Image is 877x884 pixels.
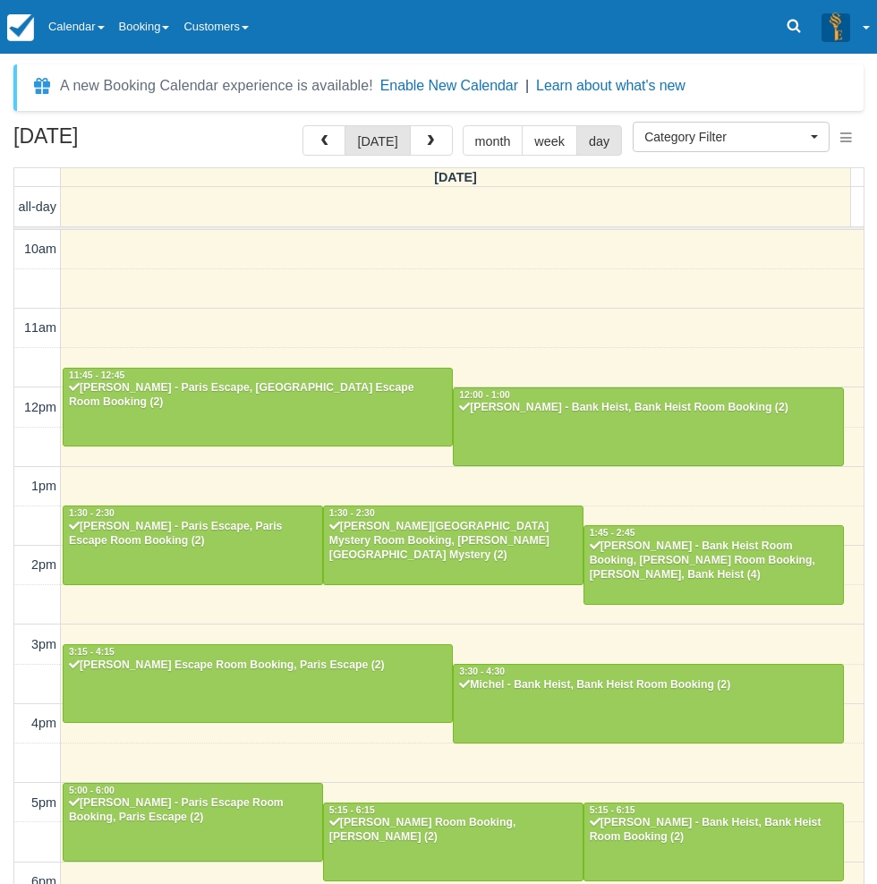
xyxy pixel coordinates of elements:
span: 11am [24,320,56,335]
button: week [522,125,577,156]
a: 1:30 - 2:30[PERSON_NAME] - Paris Escape, Paris Escape Room Booking (2) [63,506,323,584]
span: 12pm [24,400,56,414]
span: 10am [24,242,56,256]
a: 11:45 - 12:45[PERSON_NAME] - Paris Escape, [GEOGRAPHIC_DATA] Escape Room Booking (2) [63,368,453,446]
div: [PERSON_NAME] - Bank Heist Room Booking, [PERSON_NAME] Room Booking, [PERSON_NAME], Bank Heist (4) [589,540,839,582]
div: [PERSON_NAME] - Bank Heist, Bank Heist Room Booking (2) [589,816,839,845]
a: Learn about what's new [536,78,685,93]
span: 1:30 - 2:30 [329,508,375,518]
div: [PERSON_NAME] - Paris Escape, [GEOGRAPHIC_DATA] Escape Room Booking (2) [68,381,447,410]
div: [PERSON_NAME] - Paris Escape, Paris Escape Room Booking (2) [68,520,318,548]
button: Enable New Calendar [380,77,518,95]
a: 12:00 - 1:00[PERSON_NAME] - Bank Heist, Bank Heist Room Booking (2) [453,387,843,466]
button: Category Filter [633,122,830,152]
img: A3 [822,13,850,41]
div: [PERSON_NAME] Room Booking, [PERSON_NAME] (2) [328,816,578,845]
a: 3:15 - 4:15[PERSON_NAME] Escape Room Booking, Paris Escape (2) [63,644,453,723]
span: 1:45 - 2:45 [590,528,635,538]
span: 5:15 - 6:15 [590,805,635,815]
span: | [525,78,529,93]
div: [PERSON_NAME] - Paris Escape Room Booking, Paris Escape (2) [68,796,318,825]
div: [PERSON_NAME] - Bank Heist, Bank Heist Room Booking (2) [458,401,838,415]
a: 5:00 - 6:00[PERSON_NAME] - Paris Escape Room Booking, Paris Escape (2) [63,783,323,862]
span: 5:15 - 6:15 [329,805,375,815]
a: 3:30 - 4:30Michel - Bank Heist, Bank Heist Room Booking (2) [453,664,843,743]
span: 2pm [31,557,56,572]
span: 3:30 - 4:30 [459,667,505,676]
span: 5:00 - 6:00 [69,786,115,795]
span: 11:45 - 12:45 [69,370,124,380]
span: 5pm [31,795,56,810]
div: Michel - Bank Heist, Bank Heist Room Booking (2) [458,678,838,693]
div: [PERSON_NAME][GEOGRAPHIC_DATA] Mystery Room Booking, [PERSON_NAME][GEOGRAPHIC_DATA] Mystery (2) [328,520,578,563]
span: 3:15 - 4:15 [69,647,115,657]
span: all-day [19,200,56,214]
div: A new Booking Calendar experience is available! [60,75,373,97]
span: [DATE] [434,170,477,184]
span: 12:00 - 1:00 [459,390,510,400]
div: [PERSON_NAME] Escape Room Booking, Paris Escape (2) [68,659,447,673]
img: checkfront-main-nav-mini-logo.png [7,14,34,41]
a: 1:30 - 2:30[PERSON_NAME][GEOGRAPHIC_DATA] Mystery Room Booking, [PERSON_NAME][GEOGRAPHIC_DATA] My... [323,506,583,584]
button: day [576,125,622,156]
button: [DATE] [345,125,410,156]
button: month [463,125,524,156]
span: 1:30 - 2:30 [69,508,115,518]
span: Category Filter [644,128,806,146]
a: 1:45 - 2:45[PERSON_NAME] - Bank Heist Room Booking, [PERSON_NAME] Room Booking, [PERSON_NAME], Ba... [583,525,844,604]
h2: [DATE] [13,125,240,158]
a: 5:15 - 6:15[PERSON_NAME] - Bank Heist, Bank Heist Room Booking (2) [583,803,844,881]
span: 1pm [31,479,56,493]
span: 3pm [31,637,56,651]
span: 4pm [31,716,56,730]
a: 5:15 - 6:15[PERSON_NAME] Room Booking, [PERSON_NAME] (2) [323,803,583,881]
